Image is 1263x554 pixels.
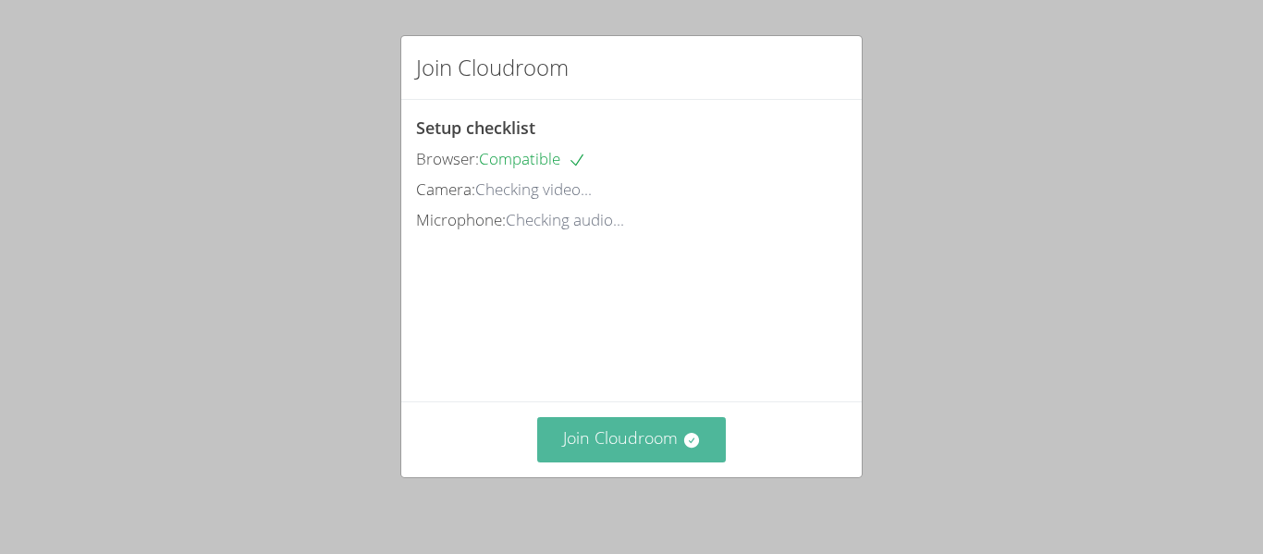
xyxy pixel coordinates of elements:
span: Compatible [479,148,586,169]
span: Camera: [416,179,475,200]
span: Checking audio... [506,209,624,230]
span: Checking video... [475,179,592,200]
span: Setup checklist [416,117,535,139]
span: Browser: [416,148,479,169]
button: Join Cloudroom [537,417,727,462]
h2: Join Cloudroom [416,51,569,84]
span: Microphone: [416,209,506,230]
